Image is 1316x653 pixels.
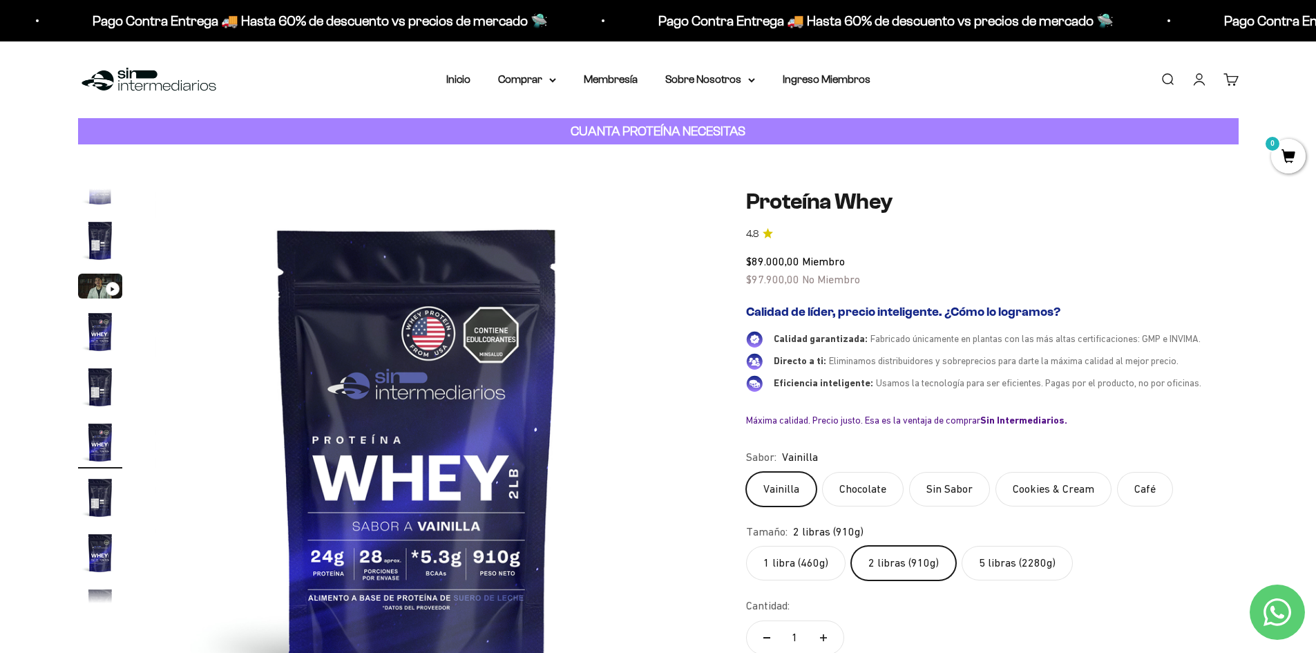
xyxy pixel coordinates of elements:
span: Fabricado únicamente en plantas con las más altas certificaciones: GMP e INVIMA. [870,333,1201,344]
img: Proteína Whey [78,310,122,354]
span: 2 libras (910g) [793,523,864,541]
p: Pago Contra Entrega 🚚 Hasta 60% de descuento vs precios de mercado 🛸 [656,10,1111,32]
h1: Proteína Whey [746,189,1239,215]
span: Directo a ti: [774,355,826,366]
img: Proteína Whey [78,365,122,409]
a: 0 [1271,150,1306,165]
button: Ir al artículo 2 [78,218,122,267]
label: Cantidad: [746,597,790,615]
a: Ingreso Miembros [783,73,870,85]
a: Membresía [584,73,638,85]
span: Eficiencia inteligente: [774,377,873,388]
h2: Calidad de líder, precio inteligente. ¿Cómo lo logramos? [746,305,1239,320]
img: Proteína Whey [78,531,122,575]
p: Pago Contra Entrega 🚚 Hasta 60% de descuento vs precios de mercado 🛸 [90,10,545,32]
span: Calidad garantizada: [774,333,868,344]
summary: Comprar [498,70,556,88]
button: Ir al artículo 8 [78,531,122,579]
span: $89.000,00 [746,255,799,267]
span: Miembro [802,255,845,267]
button: Ir al artículo 5 [78,365,122,413]
a: Inicio [446,73,470,85]
img: Calidad garantizada [746,331,763,348]
div: Máxima calidad. Precio justo. Esa es la ventaja de comprar [746,414,1239,426]
span: Vainilla [782,448,818,466]
span: Eliminamos distribuidores y sobreprecios para darte la máxima calidad al mejor precio. [829,355,1179,366]
img: Directo a ti [746,353,763,370]
button: Ir al artículo 9 [78,586,122,634]
img: Eficiencia inteligente [746,375,763,392]
summary: Sobre Nosotros [665,70,755,88]
legend: Sabor: [746,448,776,466]
legend: Tamaño: [746,523,788,541]
mark: 0 [1264,135,1281,152]
img: Proteína Whey [78,218,122,263]
button: Ir al artículo 3 [78,274,122,303]
img: Proteína Whey [78,586,122,630]
b: Sin Intermediarios. [980,415,1067,426]
span: Usamos la tecnología para ser eficientes. Pagas por el producto, no por oficinas. [876,377,1201,388]
button: Ir al artículo 6 [78,420,122,469]
button: Ir al artículo 4 [78,310,122,358]
img: Proteína Whey [78,475,122,520]
span: 4.8 [746,227,759,242]
button: Ir al artículo 7 [78,475,122,524]
img: Proteína Whey [78,420,122,464]
span: No Miembro [802,273,860,285]
strong: CUANTA PROTEÍNA NECESITAS [571,124,745,138]
a: 4.84.8 de 5.0 estrellas [746,227,1239,242]
span: $97.900,00 [746,273,799,285]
